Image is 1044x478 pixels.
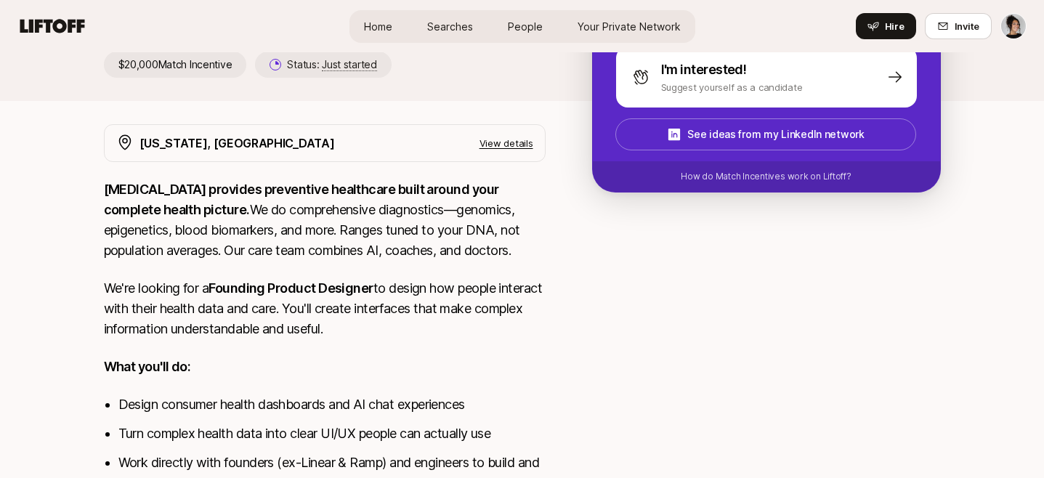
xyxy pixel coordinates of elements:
[925,13,992,39] button: Invite
[1001,14,1026,39] img: Amy Lima
[1000,13,1027,39] button: Amy Lima
[856,13,916,39] button: Hire
[681,170,851,183] p: How do Match Incentives work on Liftoff?
[479,136,533,150] p: View details
[352,13,404,40] a: Home
[118,424,546,444] li: Turn complex health data into clear UI/UX people can actually use
[578,19,681,34] span: Your Private Network
[955,19,979,33] span: Invite
[104,278,546,339] p: We're looking for a to design how people interact with their health data and care. You'll create ...
[209,280,373,296] strong: Founding Product Designer
[496,13,554,40] a: People
[287,56,376,73] p: Status:
[104,52,247,78] p: $20,000 Match Incentive
[104,182,501,217] strong: [MEDICAL_DATA] provides preventive healthcare built around your complete health picture.
[364,19,392,34] span: Home
[416,13,485,40] a: Searches
[508,19,543,34] span: People
[885,19,905,33] span: Hire
[615,118,916,150] button: See ideas from my LinkedIn network
[104,359,191,374] strong: What you'll do:
[118,394,546,415] li: Design consumer health dashboards and AI chat experiences
[687,126,864,143] p: See ideas from my LinkedIn network
[104,179,546,261] p: We do comprehensive diagnostics—genomics, epigenetics, blood biomarkers, and more. Ranges tuned t...
[427,19,473,34] span: Searches
[661,60,747,80] p: I'm interested!
[139,134,335,153] p: [US_STATE], [GEOGRAPHIC_DATA]
[566,13,692,40] a: Your Private Network
[661,80,803,94] p: Suggest yourself as a candidate
[322,58,377,71] span: Just started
